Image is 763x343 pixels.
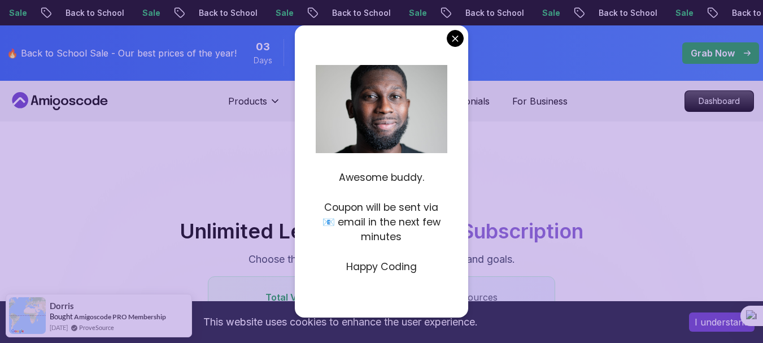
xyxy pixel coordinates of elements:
[512,94,568,108] a: For Business
[456,7,533,19] p: Back to School
[50,323,68,332] span: [DATE]
[56,7,133,19] p: Back to School
[79,323,114,332] a: ProveSource
[256,39,270,55] span: 3 Days
[266,7,302,19] p: Sale
[9,297,46,334] img: provesource social proof notification image
[74,312,166,321] a: Amigoscode PRO Membership
[222,290,541,304] p: in courses, tools, and resources
[189,7,266,19] p: Back to School
[133,7,169,19] p: Sale
[399,7,435,19] p: Sale
[180,220,583,242] h2: Unlimited Learning with
[265,292,359,303] span: Total Value: $3,000+
[248,251,515,267] p: Choose the plan that fits your learning journey and goals.
[50,312,73,321] span: Bought
[685,91,753,111] p: Dashboard
[684,90,754,112] a: Dashboard
[322,7,399,19] p: Back to School
[666,7,702,19] p: Sale
[691,46,735,60] p: Grab Now
[228,94,281,117] button: Products
[254,55,272,66] span: Days
[689,312,755,332] button: Accept cookies
[589,7,666,19] p: Back to School
[8,310,672,335] div: This website uses cookies to enhance the user experience.
[416,219,583,244] span: One Subscription
[50,301,74,311] span: Dorris
[533,7,569,19] p: Sale
[228,94,267,108] p: Products
[7,46,237,60] p: 🔥 Back to School Sale - Our best prices of the year!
